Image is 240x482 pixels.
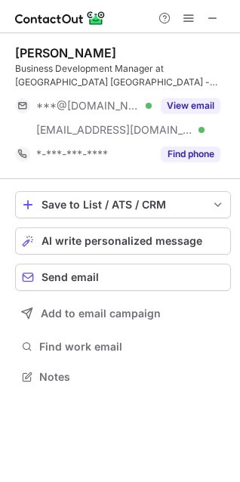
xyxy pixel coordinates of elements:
span: AI write personalized message [42,235,202,247]
img: ContactOut v5.3.10 [15,9,106,27]
button: Reveal Button [161,98,220,113]
span: Send email [42,271,99,283]
div: Save to List / ATS / CRM [42,199,205,211]
span: Find work email [39,340,225,354]
span: [EMAIL_ADDRESS][DOMAIN_NAME] [36,123,193,137]
div: [PERSON_NAME] [15,45,116,60]
span: ***@[DOMAIN_NAME] [36,99,140,113]
button: Reveal Button [161,147,220,162]
div: Business Development Manager at [GEOGRAPHIC_DATA] [GEOGRAPHIC_DATA] - Audit | Tax | Consulting | ... [15,62,231,89]
button: Send email [15,264,231,291]
button: Find work email [15,336,231,357]
span: Notes [39,370,225,384]
button: AI write personalized message [15,227,231,255]
button: Notes [15,366,231,388]
button: Add to email campaign [15,300,231,327]
button: save-profile-one-click [15,191,231,218]
span: Add to email campaign [41,307,161,320]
